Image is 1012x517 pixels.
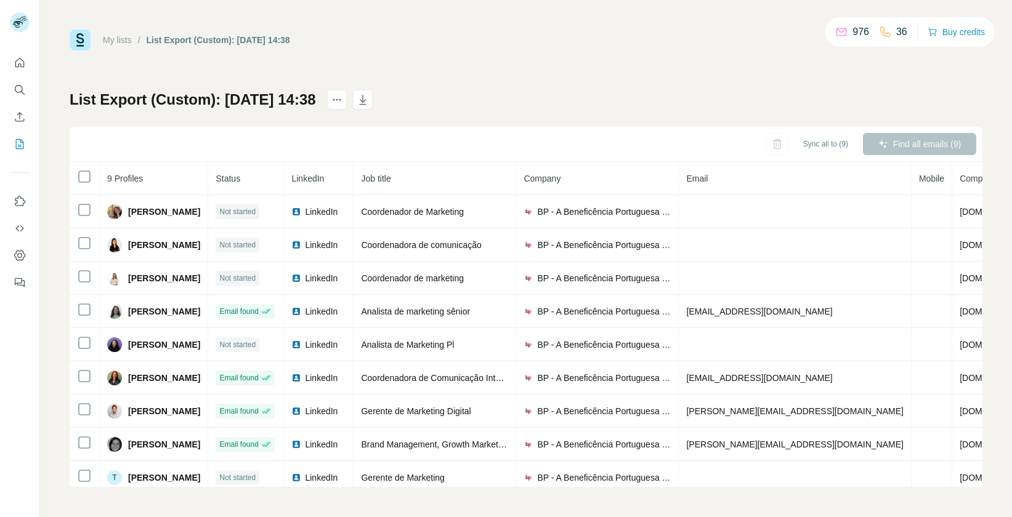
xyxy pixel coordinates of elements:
[537,305,671,318] span: BP - A Beneficência Portuguesa de [GEOGRAPHIC_DATA]
[524,207,533,217] img: company-logo
[361,340,454,350] span: Analista de Marketing Pl
[524,406,533,416] img: company-logo
[361,174,391,183] span: Job title
[291,439,301,449] img: LinkedIn logo
[107,437,122,452] img: Avatar
[128,471,200,484] span: [PERSON_NAME]
[291,373,301,383] img: LinkedIn logo
[10,106,30,128] button: Enrich CSV
[10,190,30,212] button: Use Surfe on LinkedIn
[537,272,671,284] span: BP - A Beneficência Portuguesa de [GEOGRAPHIC_DATA]
[291,406,301,416] img: LinkedIn logo
[524,240,533,250] img: company-logo
[928,23,985,41] button: Buy credits
[107,304,122,319] img: Avatar
[219,239,256,250] span: Not started
[686,439,903,449] span: [PERSON_NAME][EMAIL_ADDRESS][DOMAIN_NAME]
[219,406,258,417] span: Email found
[219,306,258,317] span: Email found
[107,337,122,352] img: Avatar
[919,174,944,183] span: Mobile
[10,271,30,294] button: Feedback
[305,239,338,251] span: LinkedIn
[10,133,30,155] button: My lists
[686,174,708,183] span: Email
[128,372,200,384] span: [PERSON_NAME]
[128,206,200,218] span: [PERSON_NAME]
[305,438,338,451] span: LinkedIn
[291,340,301,350] img: LinkedIn logo
[361,240,481,250] span: Coordenadora de comunicação
[803,138,848,150] span: Sync all to (9)
[219,206,256,217] span: Not started
[537,372,671,384] span: BP - A Beneficência Portuguesa de [GEOGRAPHIC_DATA]
[524,373,533,383] img: company-logo
[524,307,533,316] img: company-logo
[107,470,122,485] div: T
[107,404,122,419] img: Avatar
[524,340,533,350] img: company-logo
[128,239,200,251] span: [PERSON_NAME]
[147,34,290,46] div: List Export (Custom): [DATE] 14:38
[128,438,200,451] span: [PERSON_NAME]
[128,339,200,351] span: [PERSON_NAME]
[524,273,533,283] img: company-logo
[361,439,644,449] span: Brand Management, Growth Marketing, Digital, CRM, Communication, CX
[291,273,301,283] img: LinkedIn logo
[361,373,522,383] span: Coordenadora de Comunicação Integrada
[686,307,832,316] span: [EMAIL_ADDRESS][DOMAIN_NAME]
[305,272,338,284] span: LinkedIn
[291,207,301,217] img: LinkedIn logo
[107,238,122,252] img: Avatar
[361,473,444,483] span: Gerente de Marketing
[219,439,258,450] span: Email found
[10,244,30,267] button: Dashboard
[852,25,869,39] p: 976
[686,373,832,383] span: [EMAIL_ADDRESS][DOMAIN_NAME]
[361,307,470,316] span: Analista de marketing sênior
[537,438,671,451] span: BP - A Beneficência Portuguesa de [GEOGRAPHIC_DATA]
[291,174,324,183] span: LinkedIn
[70,30,91,50] img: Surfe Logo
[305,339,338,351] span: LinkedIn
[216,174,240,183] span: Status
[305,206,338,218] span: LinkedIn
[537,405,671,417] span: BP - A Beneficência Portuguesa de [GEOGRAPHIC_DATA]
[896,25,907,39] p: 36
[10,79,30,101] button: Search
[291,473,301,483] img: LinkedIn logo
[219,339,256,350] span: Not started
[361,207,464,217] span: Coordenador de Marketing
[537,206,671,218] span: BP - A Beneficência Portuguesa de [GEOGRAPHIC_DATA]
[128,405,200,417] span: [PERSON_NAME]
[219,273,256,284] span: Not started
[305,405,338,417] span: LinkedIn
[10,52,30,74] button: Quick start
[537,239,671,251] span: BP - A Beneficência Portuguesa de [GEOGRAPHIC_DATA]
[10,217,30,239] button: Use Surfe API
[537,471,671,484] span: BP - A Beneficência Portuguesa de [GEOGRAPHIC_DATA]
[305,305,338,318] span: LinkedIn
[795,135,857,153] button: Sync all to (9)
[361,273,464,283] span: Coordenador de marketing
[103,35,132,45] a: My lists
[128,305,200,318] span: [PERSON_NAME]
[361,406,471,416] span: Gerente de Marketing Digital
[291,240,301,250] img: LinkedIn logo
[219,372,258,383] span: Email found
[291,307,301,316] img: LinkedIn logo
[686,406,903,416] span: [PERSON_NAME][EMAIL_ADDRESS][DOMAIN_NAME]
[537,339,671,351] span: BP - A Beneficência Portuguesa de [GEOGRAPHIC_DATA]
[524,473,533,483] img: company-logo
[128,272,200,284] span: [PERSON_NAME]
[107,204,122,219] img: Avatar
[327,90,347,110] button: actions
[305,372,338,384] span: LinkedIn
[107,271,122,286] img: Avatar
[524,174,561,183] span: Company
[107,371,122,385] img: Avatar
[524,439,533,449] img: company-logo
[138,34,140,46] li: /
[219,472,256,483] span: Not started
[70,90,316,110] h1: List Export (Custom): [DATE] 14:38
